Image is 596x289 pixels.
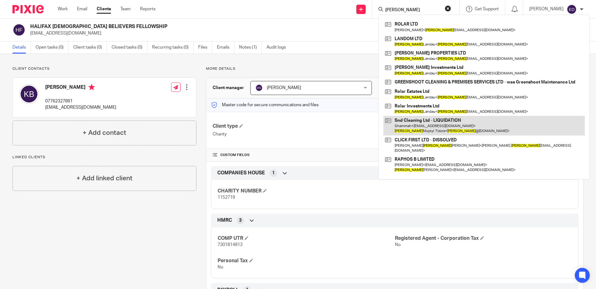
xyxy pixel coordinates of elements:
span: 1 [272,170,275,176]
span: Get Support [475,7,499,11]
input: Search [385,7,441,13]
img: svg%3E [12,23,26,36]
h4: COMP UTR [218,235,395,242]
a: Details [12,41,31,54]
p: More details [206,66,584,71]
p: [PERSON_NAME] [529,6,564,12]
span: COMPANIES HOUSE [217,170,265,176]
p: Charity [213,131,395,137]
img: Pixie [12,5,44,13]
span: [PERSON_NAME] [267,86,301,90]
h4: Client type [213,123,395,130]
img: svg%3E [567,4,577,14]
button: Clear [445,5,451,12]
span: HMRC [217,217,232,224]
h4: Registered Agent - Corporation Tax [395,235,572,242]
a: Team [120,6,131,12]
h4: [PERSON_NAME] [45,84,116,92]
a: Recurring tasks (0) [152,41,194,54]
a: Client tasks (0) [73,41,107,54]
a: Email [77,6,87,12]
h4: CUSTOM FIELDS [213,153,395,158]
a: Files [198,41,212,54]
a: Reports [140,6,156,12]
p: [EMAIL_ADDRESS][DOMAIN_NAME] [30,30,499,36]
span: No [218,265,223,269]
p: [EMAIL_ADDRESS][DOMAIN_NAME] [45,104,116,111]
p: Linked clients [12,155,196,160]
p: 07762327891 [45,98,116,104]
h2: HALIFAX [DEMOGRAPHIC_DATA] BELIEVERS FELLOWSHIP [30,23,405,30]
a: Closed tasks (0) [112,41,147,54]
a: Clients [97,6,111,12]
a: Open tasks (0) [36,41,69,54]
span: 1152719 [218,195,235,200]
h4: + Add contact [83,128,126,138]
h4: + Add linked client [76,173,132,183]
span: 7301814813 [218,243,243,247]
img: svg%3E [255,84,263,92]
a: Audit logs [267,41,291,54]
p: Master code for secure communications and files [211,102,319,108]
a: Emails [217,41,234,54]
a: Work [58,6,68,12]
img: svg%3E [19,84,39,104]
span: No [395,243,401,247]
h4: CHARITY NUMBER [218,188,395,194]
p: Client contacts [12,66,196,71]
h3: Client manager [213,85,244,91]
a: Notes (1) [239,41,262,54]
h4: Personal Tax [218,258,395,264]
span: 3 [239,217,242,224]
i: Primary [89,84,95,90]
